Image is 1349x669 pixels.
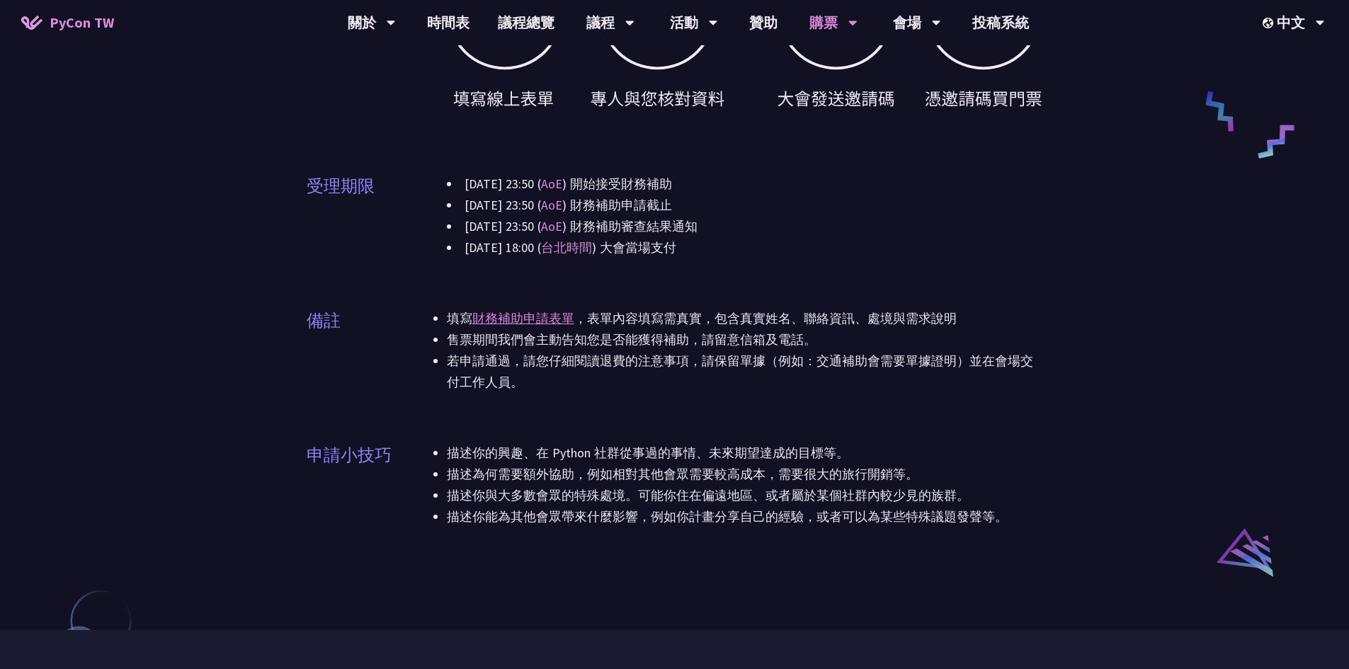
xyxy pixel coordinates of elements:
[447,308,1043,329] li: 填寫 ，表單內容填寫需真實，包含真實姓名、聯絡資訊、處境與需求說明
[307,173,375,199] p: 受理期限
[447,237,1043,258] li: [DATE] 18:00 ( ) 大會當場支付
[21,16,42,30] img: Home icon of PyCon TW 2025
[447,350,1043,393] li: 若申請通過，請您仔細閱讀退費的注意事項，請保留單據（例如：交通補助會需要單據證明）並在會場交付工作人員。
[447,464,1043,485] li: 描述為何需要額外協助，例如相對其他會眾需要較高成本，需要很大的旅行開銷等。
[50,12,114,33] span: PyCon TW
[472,310,574,326] a: 財務補助申請表單
[447,195,1043,216] li: [DATE] 23:50 ( ) 財務補助申請截止
[541,218,562,234] a: AoE
[307,442,392,468] p: 申請小技巧
[541,239,592,256] a: 台北時間
[447,173,1043,195] li: [DATE] 23:50 ( ) 開始接受財務補助
[541,176,562,192] a: AoE
[447,442,1043,464] li: 描述你的興趣、在 Python 社群從事過的事情、未來期望達成的目標等。
[7,5,128,40] a: PyCon TW
[447,216,1043,237] li: [DATE] 23:50 ( ) 財務補助審查結果通知
[447,329,1043,350] li: 售票期間我們會主動告知您是否能獲得補助，請留意信箱及電話。
[541,197,562,213] a: AoE
[447,485,1043,506] li: 描述你與大多數會眾的特殊處境。可能你住在偏遠地區、或者屬於某個社群內較少見的族群。
[1263,18,1277,28] img: Locale Icon
[307,308,341,333] p: 備註
[447,506,1043,527] li: 描述你能為其他會眾帶來什麼影響，例如你計畫分享自己的經驗，或者可以為某些特殊議題發聲等。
